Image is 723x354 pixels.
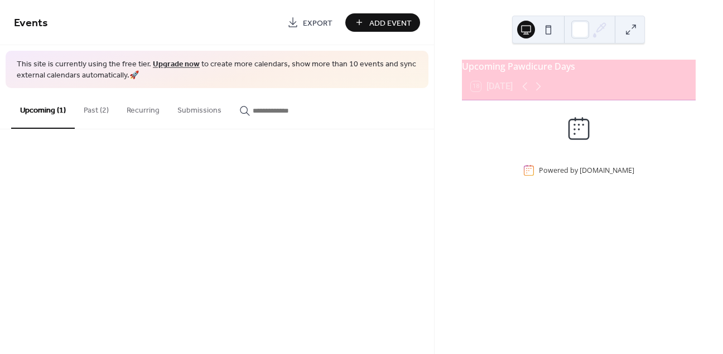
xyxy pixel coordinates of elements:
a: Upgrade now [153,57,200,72]
a: [DOMAIN_NAME] [580,166,634,175]
span: Export [303,17,332,29]
button: Add Event [345,13,420,32]
button: Submissions [168,88,230,128]
div: Powered by [539,166,634,175]
span: Add Event [369,17,412,29]
a: Export [279,13,341,32]
span: This site is currently using the free tier. to create more calendars, show more than 10 events an... [17,59,417,81]
button: Recurring [118,88,168,128]
div: Upcoming Pawdicure Days [462,60,696,73]
span: Events [14,12,48,34]
button: Upcoming (1) [11,88,75,129]
button: Past (2) [75,88,118,128]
